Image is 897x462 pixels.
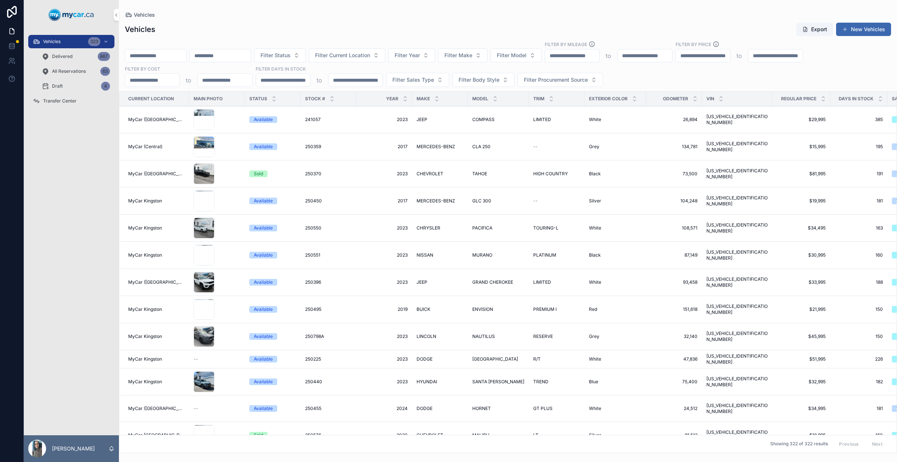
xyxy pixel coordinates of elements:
[305,144,352,150] a: 250359
[533,144,538,150] span: --
[777,171,826,177] span: $81,995
[361,279,408,285] span: 2023
[706,195,768,207] a: [US_VEHICLE_IDENTIFICATION_NUMBER]
[589,306,642,312] a: Red
[533,252,556,258] span: PLATINUM
[254,306,273,313] div: Available
[88,37,100,46] div: 323
[589,279,642,285] a: White
[533,225,558,231] span: TOURING-L
[459,76,499,84] span: Filter Body Style
[497,52,527,59] span: Filter Model
[706,249,768,261] a: [US_VEHICLE_IDENTIFICATION_NUMBER]
[706,222,768,234] a: [US_VEHICLE_IDENTIFICATION_NUMBER]
[651,334,697,339] a: 32,140
[128,379,162,385] span: MyCar Kingston
[128,279,185,285] a: MyCar ([GEOGRAPHIC_DATA])
[490,48,542,62] button: Select Button
[589,198,642,204] a: Silver
[249,356,296,362] a: Available
[835,225,883,231] a: 163
[43,98,77,104] span: Transfer Center
[777,198,826,204] span: $19,995
[706,141,768,153] a: [US_VEHICLE_IDENTIFICATION_NUMBER]
[128,252,185,258] a: MyCar Kingston
[249,225,296,231] a: Available
[305,171,352,177] a: 250370
[305,252,320,258] span: 250551
[128,198,162,204] span: MyCar Kingston
[836,23,891,36] button: New Vehicles
[305,356,321,362] span: 250225
[249,378,296,385] a: Available
[305,306,321,312] span: 250495
[706,353,768,365] span: [US_VEHICLE_IDENTIFICATION_NUMBER]
[533,279,580,285] a: LIMITED
[533,252,580,258] a: PLATINUM
[651,171,697,177] a: 73,500
[835,144,883,150] span: 195
[361,356,408,362] a: 2023
[395,52,420,59] span: Filter Year
[589,356,642,362] a: White
[128,171,185,177] span: MyCar ([GEOGRAPHIC_DATA])
[835,279,883,285] span: 188
[305,144,321,150] span: 250359
[589,306,597,312] span: Red
[417,198,455,204] span: MERCEDES-BENZ
[472,144,490,150] span: CLA 250
[28,35,114,48] a: Vehicles323
[835,334,883,339] a: 150
[472,225,524,231] a: PACIFICA
[835,198,883,204] a: 181
[524,76,588,84] span: Filter Procurement Source
[305,198,352,204] a: 250450
[305,279,321,285] span: 250396
[651,356,697,362] span: 47,836
[706,114,768,126] a: [US_VEHICLE_IDENTIFICATION_NUMBER]
[128,306,185,312] a: MyCar Kingston
[254,198,273,204] div: Available
[305,117,321,123] span: 241057
[305,225,321,231] span: 250550
[392,76,434,84] span: Filter Sales Type
[361,117,408,123] a: 2023
[796,23,833,36] button: Export
[417,334,463,339] a: LINCOLN
[589,171,642,177] a: Black
[589,144,642,150] a: Grey
[706,168,768,180] a: [US_VEHICLE_IDENTIFICATION_NUMBER]
[533,379,548,385] span: TREND
[777,356,826,362] a: $51,995
[128,198,185,204] a: MyCar Kingston
[533,117,551,123] span: LIMITED
[533,171,580,177] a: HIGH COUNTRY
[545,41,587,48] label: Filter By Mileage
[777,306,826,312] a: $21,995
[361,171,408,177] a: 2023
[417,306,430,312] span: BUICK
[417,117,427,123] span: JEEP
[651,117,697,123] span: 26,894
[533,225,580,231] a: TOURING-L
[589,198,601,204] span: Silver
[777,279,826,285] span: $33,995
[777,144,826,150] span: $15,995
[128,306,162,312] span: MyCar Kingston
[444,52,472,59] span: Filter Make
[361,306,408,312] a: 2019
[589,225,601,231] span: White
[835,117,883,123] a: 385
[417,252,463,258] a: NISSAN
[472,117,524,123] a: COMPASS
[518,73,603,87] button: Select Button
[254,116,273,123] div: Available
[361,252,408,258] a: 2023
[43,39,61,45] span: Vehicles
